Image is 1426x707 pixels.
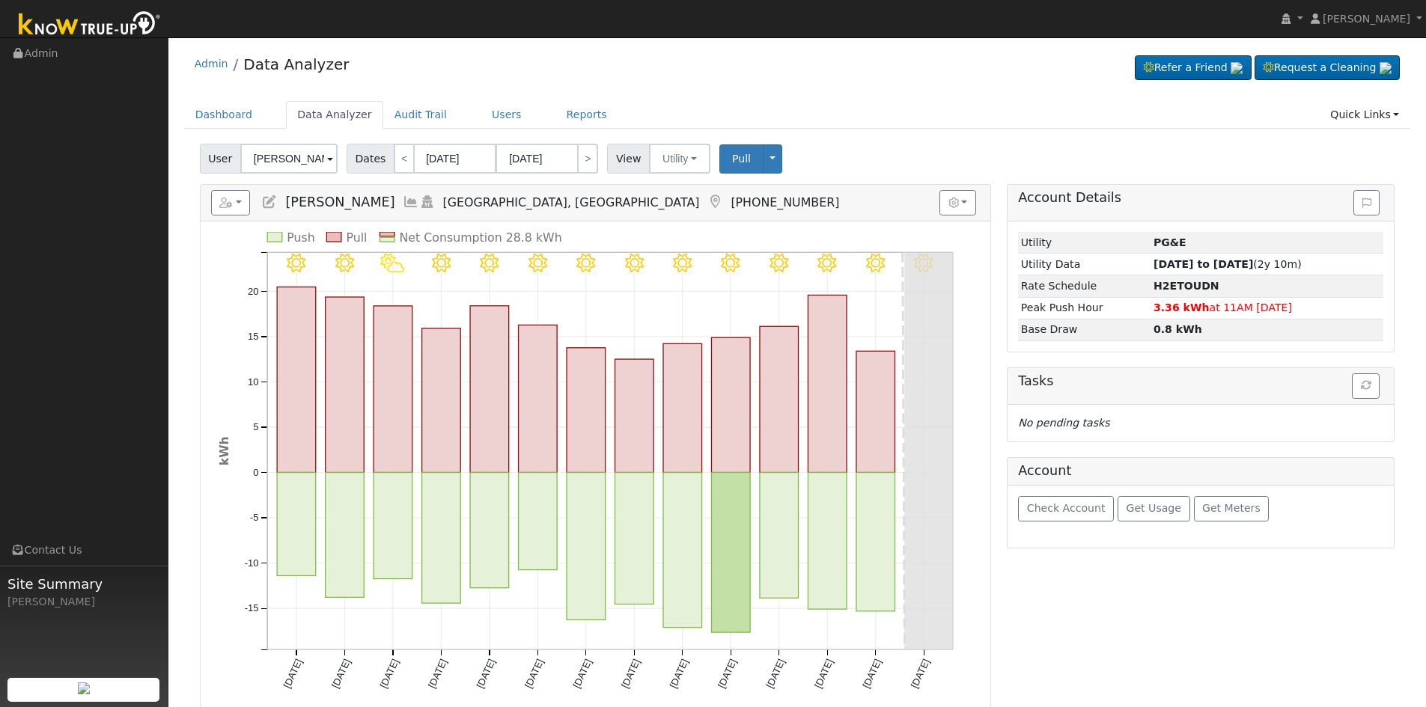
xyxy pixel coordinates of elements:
[325,297,364,473] rect: onclick=""
[1319,101,1410,129] a: Quick Links
[394,144,415,174] a: <
[277,473,316,576] rect: onclick=""
[808,296,847,473] rect: onclick=""
[399,230,561,245] text: Net Consumption 28.8 kWh
[421,473,460,604] rect: onclick=""
[380,254,405,273] i: 9/29 - PartlyCloudy
[760,473,799,599] rect: onclick=""
[518,473,557,570] rect: onclick=""
[607,144,650,174] span: View
[577,144,598,174] a: >
[347,144,394,174] span: Dates
[217,437,231,466] text: kWh
[731,195,839,209] span: [PHONE_NUMBER]
[253,421,258,432] text: 5
[335,254,354,273] i: 9/28 - Clear
[567,348,606,473] rect: onclick=""
[1018,496,1114,521] button: Check Account
[474,658,497,691] text: [DATE]
[576,254,596,273] i: 10/03 - MostlyClear
[244,557,258,569] text: -10
[1018,417,1109,429] i: No pending tasks
[243,55,349,73] a: Data Analyzer
[663,473,702,628] rect: onclick=""
[346,230,367,245] text: Pull
[200,144,241,174] span: User
[248,286,259,297] text: 20
[1018,319,1151,340] td: Base Draw
[287,254,306,273] i: 9/27 - Clear
[377,658,400,691] text: [DATE]
[528,254,547,273] i: 10/02 - MostlyClear
[1018,275,1151,297] td: Rate Schedule
[518,325,557,473] rect: onclick=""
[719,144,764,174] button: Pull
[11,8,168,42] img: Know True-Up
[286,101,383,129] a: Data Analyzer
[716,658,739,691] text: [DATE]
[764,658,787,691] text: [DATE]
[615,359,653,473] rect: onclick=""
[711,337,750,472] rect: onclick=""
[615,473,653,605] rect: onclick=""
[555,101,618,129] a: Reports
[1154,236,1186,248] strong: ID: 12384802, authorized: 06/19/23
[78,682,90,694] img: retrieve
[1018,297,1151,319] td: Peak Push Hour
[374,306,412,473] rect: onclick=""
[812,658,835,691] text: [DATE]
[480,254,499,273] i: 10/01 - Clear
[248,331,259,342] text: 15
[909,658,932,691] text: [DATE]
[1135,55,1252,81] a: Refer a Friend
[383,101,458,129] a: Audit Trail
[808,473,847,610] rect: onclick=""
[244,603,258,614] text: -15
[184,101,264,129] a: Dashboard
[285,195,394,209] span: [PERSON_NAME]
[1018,232,1151,254] td: Utility
[1154,258,1302,270] span: (2y 10m)
[1352,373,1380,399] button: Refresh
[329,658,353,691] text: [DATE]
[431,254,451,273] i: 9/30 - Clear
[760,326,799,472] rect: onclick=""
[1018,190,1383,206] h5: Account Details
[649,144,710,174] button: Utility
[287,230,314,245] text: Push
[1151,297,1383,319] td: at 11AM [DATE]
[443,195,700,209] span: [GEOGRAPHIC_DATA], [GEOGRAPHIC_DATA]
[1154,302,1210,313] strong: 3.36 kWh
[481,101,533,129] a: Users
[817,254,837,273] i: 10/08 - Clear
[1018,463,1071,478] h5: Account
[673,254,692,273] i: 10/05 - Clear
[624,254,644,273] i: 10/04 - Clear
[570,658,594,691] text: [DATE]
[261,195,278,209] a: Edit User (10983)
[1118,496,1190,521] button: Get Usage
[1127,502,1181,514] span: Get Usage
[667,658,690,691] text: [DATE]
[281,658,304,691] text: [DATE]
[711,473,750,633] rect: onclick=""
[240,144,338,174] input: Select a User
[856,473,895,611] rect: onclick=""
[277,287,316,473] rect: onclick=""
[253,467,258,478] text: 0
[1194,496,1270,521] button: Get Meters
[7,594,160,610] div: [PERSON_NAME]
[419,195,436,209] a: Login As (last 07/09/2023 2:30:08 PM)
[250,512,259,524] text: -5
[856,352,895,473] rect: onclick=""
[1202,502,1261,514] span: Get Meters
[1231,62,1243,74] img: retrieve
[1323,13,1410,25] span: [PERSON_NAME]
[1027,502,1106,514] span: Check Account
[1018,254,1151,275] td: Utility Data
[470,306,509,473] rect: onclick=""
[1154,258,1253,270] strong: [DATE] to [DATE]
[522,658,546,691] text: [DATE]
[426,658,449,691] text: [DATE]
[1154,323,1202,335] strong: 0.8 kWh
